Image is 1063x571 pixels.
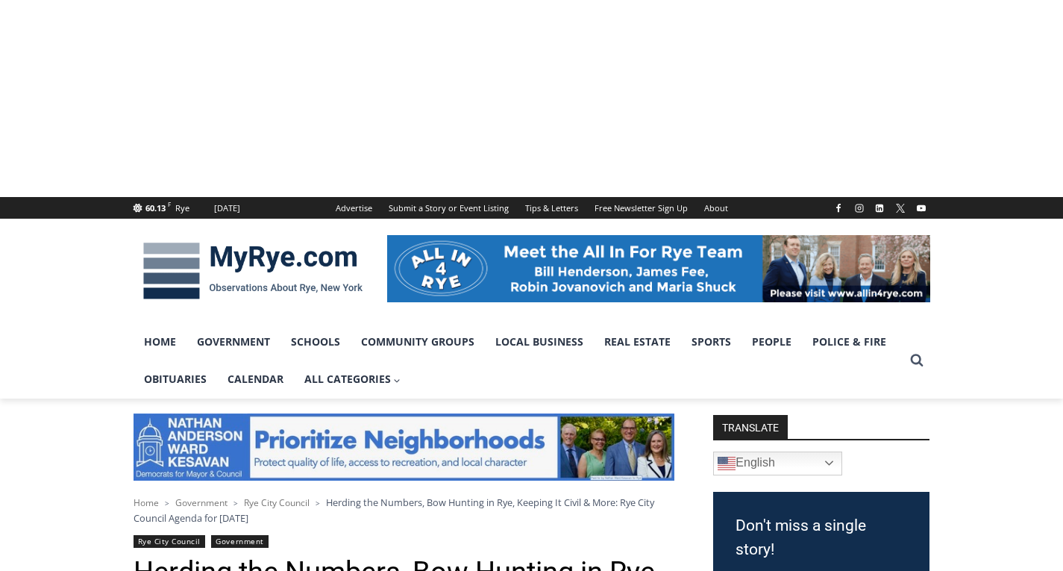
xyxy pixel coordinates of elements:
a: Real Estate [594,323,681,361]
a: Advertise [327,197,380,219]
a: Government [186,323,280,361]
a: Instagram [850,199,868,217]
a: Linkedin [871,199,888,217]
a: About [696,197,736,219]
strong: TRANSLATE [713,415,788,439]
span: Herding the Numbers, Bow Hunting in Rye, Keeping It Civil & More: Rye City Council Agenda for [DATE] [134,496,654,524]
span: 60.13 [145,202,166,213]
div: [DATE] [214,202,240,215]
span: All Categories [304,371,401,387]
a: Free Newsletter Sign Up [586,197,696,219]
a: Obituaries [134,361,217,398]
a: Community Groups [351,323,485,361]
img: All in for Rye [387,235,930,302]
a: Home [134,323,186,361]
a: Facebook [830,199,847,217]
a: All Categories [294,361,412,398]
a: X [891,199,909,217]
a: Sports [681,323,741,361]
a: Tips & Letters [517,197,586,219]
a: YouTube [912,199,930,217]
a: Submit a Story or Event Listing [380,197,517,219]
h3: Don't miss a single story! [736,514,907,561]
a: Police & Fire [802,323,897,361]
a: Calendar [217,361,294,398]
nav: Secondary Navigation [327,197,736,219]
a: Local Business [485,323,594,361]
a: Government [175,496,228,509]
a: English [713,452,842,475]
span: F [168,200,171,208]
a: Government [211,535,268,548]
span: > [165,498,169,508]
nav: Breadcrumbs [134,495,674,525]
img: en [718,455,736,472]
a: People [741,323,802,361]
nav: Primary Navigation [134,323,903,399]
a: Schools [280,323,351,361]
span: > [316,498,320,508]
img: MyRye.com [134,232,372,310]
a: Rye City Council [134,535,205,548]
div: Rye [175,202,189,215]
a: Home [134,496,159,509]
button: View Search Form [903,347,930,374]
a: Rye City Council [244,496,310,509]
span: > [233,498,238,508]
